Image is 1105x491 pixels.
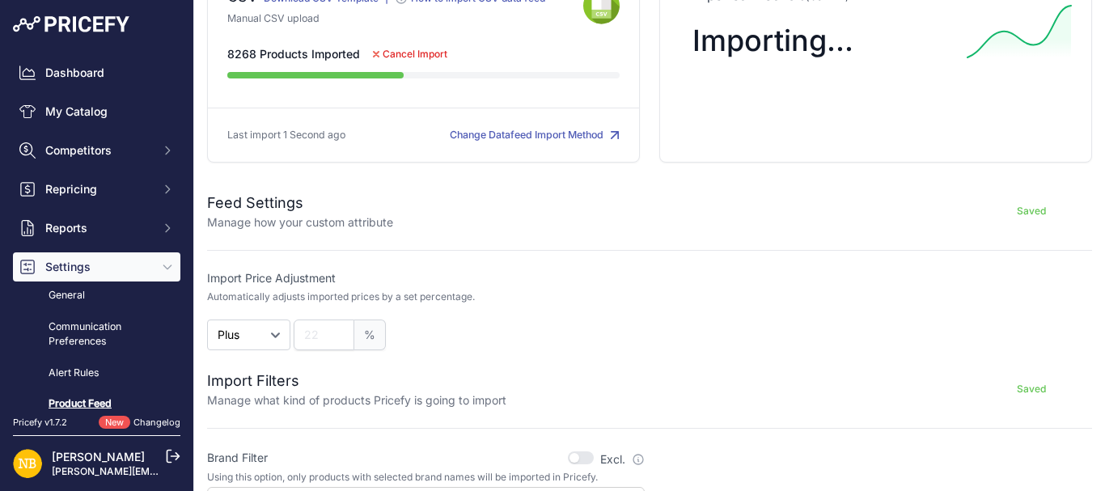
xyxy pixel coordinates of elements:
[133,417,180,428] a: Changelog
[207,270,645,286] label: Import Price Adjustment
[294,320,354,350] input: 22
[971,198,1092,224] button: Saved
[13,58,180,87] a: Dashboard
[227,128,345,143] p: Last import 1 Second ago
[13,175,180,204] button: Repricing
[13,390,180,418] a: Product Feed
[52,465,301,477] a: [PERSON_NAME][EMAIL_ADDRESS][DOMAIN_NAME]
[13,313,180,356] a: Communication Preferences
[13,16,129,32] img: Pricefy Logo
[383,48,447,61] span: Cancel Import
[207,471,645,484] p: Using this option, only products with selected brand names will be imported in Pricefy.
[99,416,130,430] span: New
[13,252,180,281] button: Settings
[971,376,1092,402] button: Saved
[13,416,67,430] div: Pricefy v1.7.2
[207,290,475,303] p: Automatically adjusts imported prices by a set percentage.
[13,359,180,387] a: Alert Rules
[227,46,620,62] div: 8268 Products Imported
[207,450,268,466] label: Brand Filter
[52,450,145,463] a: [PERSON_NAME]
[207,214,393,231] p: Manage how your custom attribute
[354,320,386,350] span: %
[45,181,151,197] span: Repricing
[13,136,180,165] button: Competitors
[207,192,393,214] h2: Feed Settings
[692,23,853,58] span: Importing...
[45,259,151,275] span: Settings
[207,370,506,392] h2: Import Filters
[45,142,151,159] span: Competitors
[13,214,180,243] button: Reports
[207,392,506,408] p: Manage what kind of products Pricefy is going to import
[600,451,645,468] label: Excl.
[13,281,180,310] a: General
[450,128,620,143] button: Change Datafeed Import Method
[45,220,151,236] span: Reports
[13,97,180,126] a: My Catalog
[227,11,583,27] p: Manual CSV upload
